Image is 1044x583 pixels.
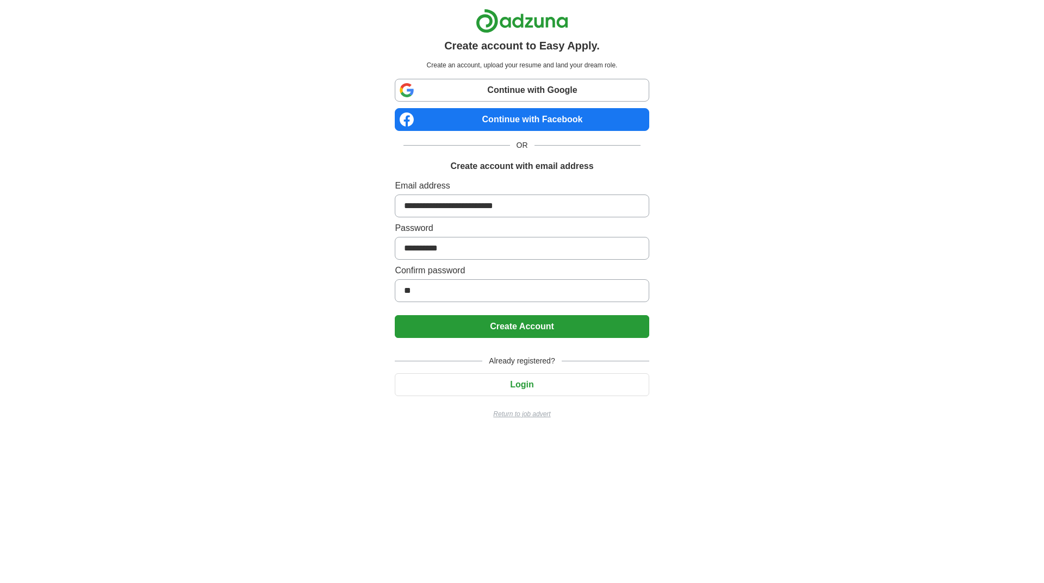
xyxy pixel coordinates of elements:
[395,108,649,131] a: Continue with Facebook
[395,264,649,277] label: Confirm password
[444,37,600,54] h1: Create account to Easy Apply.
[395,315,649,338] button: Create Account
[395,179,649,192] label: Email address
[510,140,535,151] span: OR
[397,60,647,70] p: Create an account, upload your resume and land your dream role.
[395,373,649,396] button: Login
[450,160,593,173] h1: Create account with email address
[482,355,561,367] span: Already registered?
[395,409,649,419] a: Return to job advert
[476,9,568,33] img: Adzuna logo
[395,380,649,389] a: Login
[395,79,649,102] a: Continue with Google
[395,222,649,235] label: Password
